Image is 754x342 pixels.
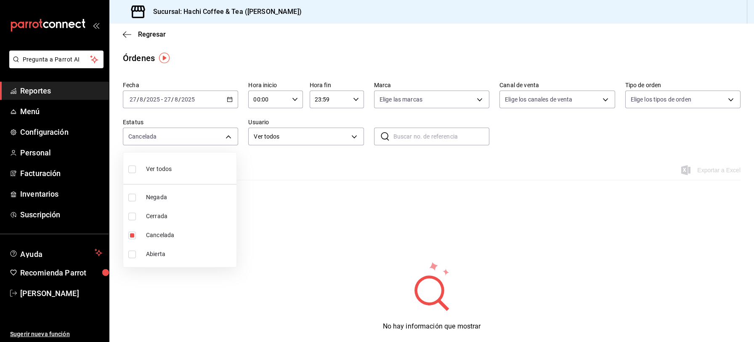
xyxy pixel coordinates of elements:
span: Negada [146,193,233,202]
span: Cancelada [146,231,233,240]
img: Tooltip marker [159,53,170,63]
span: Ver todos [146,165,172,174]
span: Cerrada [146,212,233,221]
span: Abierta [146,250,233,259]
